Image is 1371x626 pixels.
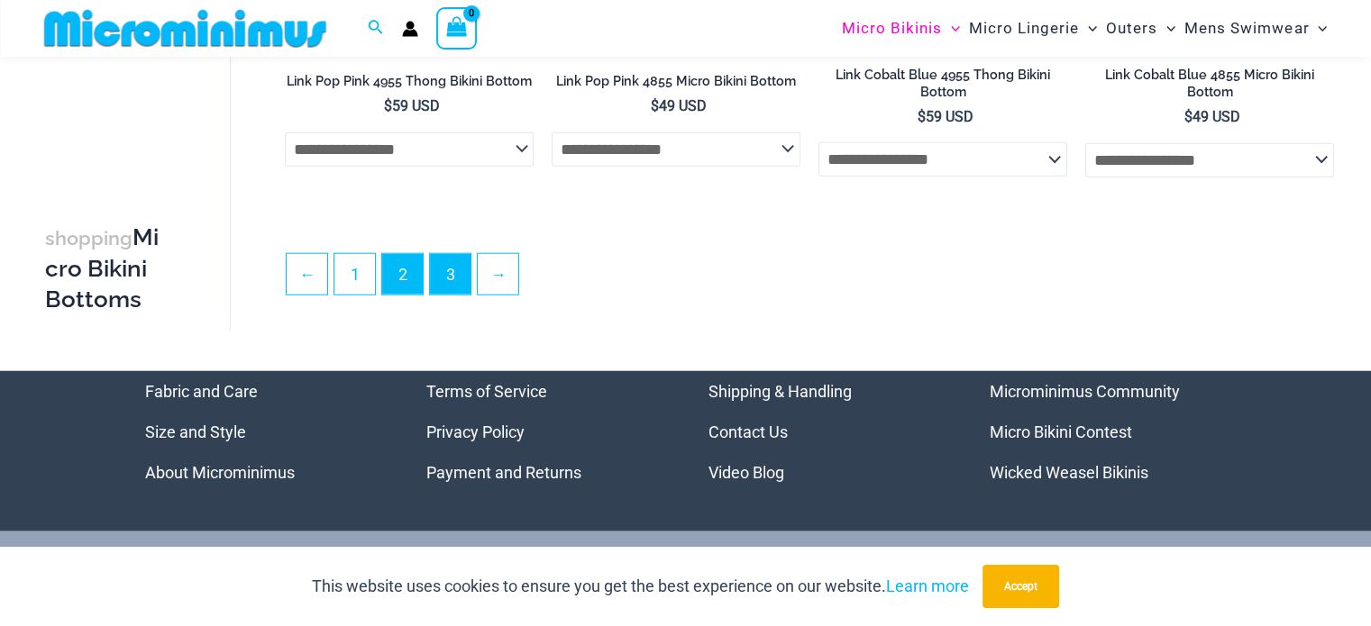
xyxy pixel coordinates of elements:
[45,222,167,314] h3: Micro Bikini Bottoms
[835,3,1335,54] nav: Site Navigation
[990,422,1132,441] a: Micro Bikini Contest
[145,371,382,493] aside: Footer Widget 1
[436,7,478,49] a: View Shopping Cart, empty
[1180,5,1331,51] a: Mens SwimwearMenu ToggleMenu Toggle
[145,422,246,441] a: Size and Style
[426,371,663,493] aside: Footer Widget 2
[426,382,547,401] a: Terms of Service
[708,463,784,482] a: Video Blog
[837,5,964,51] a: Micro BikinisMenu ToggleMenu Toggle
[1085,67,1334,107] a: Link Cobalt Blue 4855 Micro Bikini Bottom
[842,5,942,51] span: Micro Bikinis
[708,371,946,493] aside: Footer Widget 3
[1184,5,1309,51] span: Mens Swimwear
[426,371,663,493] nav: Menu
[384,97,440,114] bdi: 59 USD
[145,382,258,401] a: Fabric and Care
[426,463,581,482] a: Payment and Returns
[708,422,788,441] a: Contact Us
[990,371,1227,493] nav: Menu
[708,371,946,493] nav: Menu
[334,254,375,295] a: Page 1
[918,108,973,125] bdi: 59 USD
[1106,5,1157,51] span: Outers
[1157,5,1175,51] span: Menu Toggle
[37,8,334,49] img: MM SHOP LOGO FLAT
[886,576,969,595] a: Learn more
[1101,5,1180,51] a: OutersMenu ToggleMenu Toggle
[552,73,800,90] h2: Link Pop Pink 4855 Micro Bikini Bottom
[1184,108,1240,125] bdi: 49 USD
[285,73,534,90] h2: Link Pop Pink 4955 Thong Bikini Bottom
[918,108,926,125] span: $
[145,463,295,482] a: About Microminimus
[1184,108,1193,125] span: $
[285,73,534,96] a: Link Pop Pink 4955 Thong Bikini Bottom
[145,371,382,493] nav: Menu
[990,382,1180,401] a: Microminimus Community
[1085,67,1334,100] h2: Link Cobalt Blue 4855 Micro Bikini Bottom
[708,382,852,401] a: Shipping & Handling
[651,97,707,114] bdi: 49 USD
[964,5,1101,51] a: Micro LingerieMenu ToggleMenu Toggle
[430,254,471,295] a: Page 3
[312,573,969,600] p: This website uses cookies to ensure you get the best experience on our website.
[969,5,1079,51] span: Micro Lingerie
[552,73,800,96] a: Link Pop Pink 4855 Micro Bikini Bottom
[1079,5,1097,51] span: Menu Toggle
[402,21,418,37] a: Account icon link
[651,97,659,114] span: $
[426,422,525,441] a: Privacy Policy
[990,371,1227,493] aside: Footer Widget 4
[818,67,1067,107] a: Link Cobalt Blue 4955 Thong Bikini Bottom
[287,254,327,295] a: ←
[942,5,960,51] span: Menu Toggle
[285,253,1334,305] nav: Product Pagination
[368,17,384,40] a: Search icon link
[990,463,1148,482] a: Wicked Weasel Bikinis
[382,254,423,295] span: Page 2
[45,227,133,249] span: shopping
[384,97,392,114] span: $
[818,67,1067,100] h2: Link Cobalt Blue 4955 Thong Bikini Bottom
[1309,5,1327,51] span: Menu Toggle
[478,254,518,295] a: →
[983,565,1059,608] button: Accept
